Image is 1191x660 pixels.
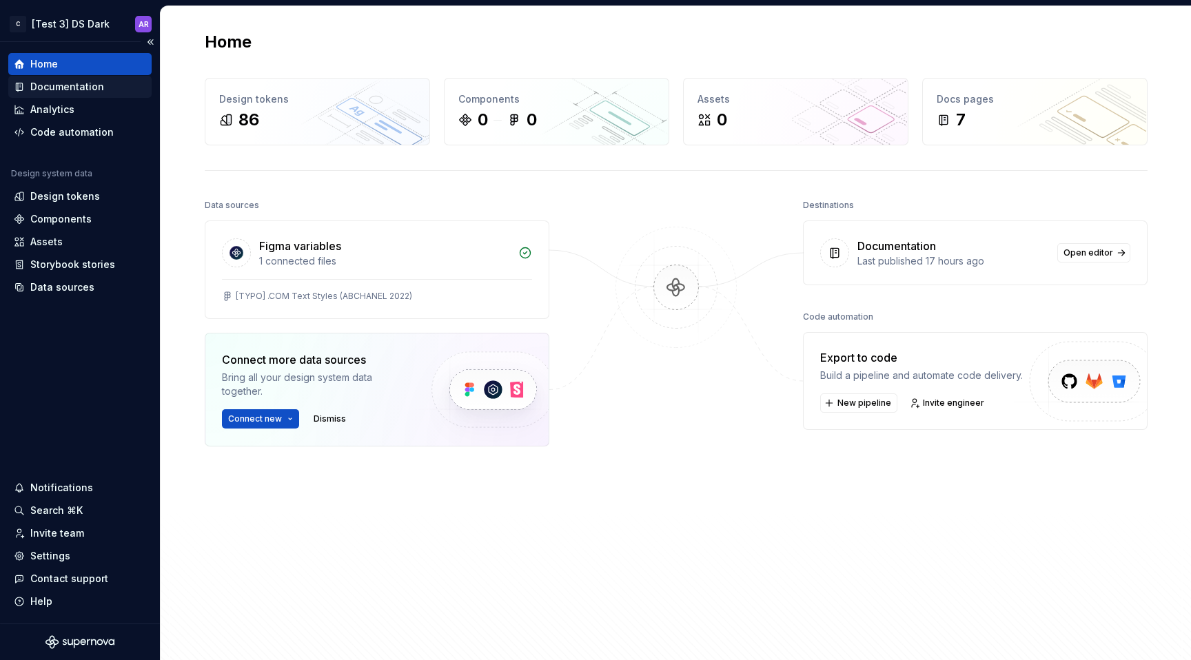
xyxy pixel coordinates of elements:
[30,235,63,249] div: Assets
[8,231,152,253] a: Assets
[857,254,1049,268] div: Last published 17 hours ago
[222,351,408,368] div: Connect more data sources
[30,189,100,203] div: Design tokens
[30,481,93,495] div: Notifications
[803,196,854,215] div: Destinations
[698,92,894,106] div: Assets
[922,78,1148,145] a: Docs pages7
[1057,243,1130,262] a: Open editor
[205,220,549,319] a: Figma variables1 connected files[TYPO] .COM Text Styles (ABCHANEL 2022)
[30,549,70,563] div: Settings
[857,238,936,254] div: Documentation
[8,545,152,567] a: Settings
[8,254,152,276] a: Storybook stories
[8,477,152,499] button: Notifications
[30,280,94,294] div: Data sources
[30,212,92,226] div: Components
[307,409,352,429] button: Dismiss
[458,92,655,106] div: Components
[820,349,1023,366] div: Export to code
[30,103,74,116] div: Analytics
[222,371,408,398] div: Bring all your design system data together.
[923,398,984,409] span: Invite engineer
[683,78,908,145] a: Assets0
[30,504,83,517] div: Search ⌘K
[45,635,114,649] svg: Supernova Logo
[30,258,115,271] div: Storybook stories
[30,57,58,71] div: Home
[30,80,104,94] div: Documentation
[32,17,110,31] div: [Test 3] DS Dark
[8,568,152,590] button: Contact support
[937,92,1133,106] div: Docs pages
[956,109,966,131] div: 7
[30,572,108,586] div: Contact support
[8,499,152,522] button: Search ⌘K
[8,99,152,121] a: Analytics
[717,109,727,131] div: 0
[11,168,92,179] div: Design system data
[803,307,873,327] div: Code automation
[478,109,488,131] div: 0
[205,78,430,145] a: Design tokens86
[8,276,152,298] a: Data sources
[8,53,152,75] a: Home
[222,409,299,429] button: Connect new
[219,92,416,106] div: Design tokens
[238,109,259,131] div: 86
[314,413,346,424] span: Dismiss
[1063,247,1113,258] span: Open editor
[205,196,259,215] div: Data sources
[3,9,157,39] button: C[Test 3] DS DarkAR
[30,526,84,540] div: Invite team
[30,595,52,608] div: Help
[139,19,149,30] div: AR
[141,32,160,52] button: Collapse sidebar
[820,393,897,413] button: New pipeline
[820,369,1023,382] div: Build a pipeline and automate code delivery.
[8,522,152,544] a: Invite team
[527,109,537,131] div: 0
[8,208,152,230] a: Components
[236,291,412,302] div: [TYPO] .COM Text Styles (ABCHANEL 2022)
[8,76,152,98] a: Documentation
[8,185,152,207] a: Design tokens
[259,238,341,254] div: Figma variables
[10,16,26,32] div: C
[30,125,114,139] div: Code automation
[205,31,252,53] h2: Home
[837,398,891,409] span: New pipeline
[259,254,510,268] div: 1 connected files
[444,78,669,145] a: Components00
[228,413,282,424] span: Connect new
[8,590,152,612] button: Help
[8,121,152,143] a: Code automation
[906,393,990,413] a: Invite engineer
